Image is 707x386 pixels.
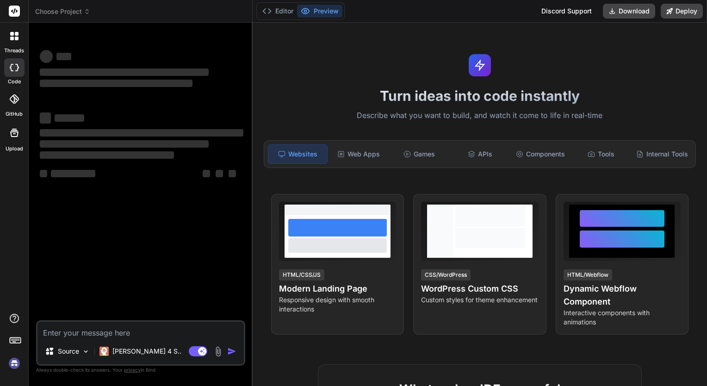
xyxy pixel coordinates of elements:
span: Choose Project [35,7,90,16]
span: privacy [124,367,141,373]
span: ‌ [229,170,236,177]
img: attachment [213,346,223,357]
div: Web Apps [329,144,388,164]
img: signin [6,355,22,371]
h1: Turn ideas into code instantly [258,87,701,104]
span: ‌ [40,170,47,177]
h4: Modern Landing Page [279,282,396,295]
div: HTML/CSS/JS [279,269,324,280]
button: Preview [297,5,342,18]
p: Responsive design with smooth interactions [279,295,396,314]
p: Always double-check its answers. Your in Bind [36,366,245,374]
p: [PERSON_NAME] 4 S.. [112,347,181,356]
span: ‌ [51,170,95,177]
span: ‌ [203,170,210,177]
p: Source [58,347,79,356]
p: Interactive components with animations [564,308,681,327]
span: ‌ [40,68,209,76]
div: Internal Tools [633,144,692,164]
div: Components [511,144,570,164]
span: ‌ [40,140,209,148]
button: Editor [259,5,297,18]
div: Websites [268,144,328,164]
span: ‌ [40,80,192,87]
div: Discord Support [536,4,597,19]
h4: WordPress Custom CSS [421,282,538,295]
span: ‌ [216,170,223,177]
div: CSS/WordPress [421,269,471,280]
label: code [8,78,21,86]
button: Deploy [661,4,703,19]
span: ‌ [40,112,51,124]
div: APIs [451,144,509,164]
img: icon [227,347,236,356]
label: threads [4,47,24,55]
label: GitHub [6,110,23,118]
span: ‌ [40,129,243,137]
h4: Dynamic Webflow Component [564,282,681,308]
p: Describe what you want to build, and watch it come to life in real-time [258,110,701,122]
img: Claude 4 Sonnet [99,347,109,356]
img: Pick Models [82,348,90,355]
div: Games [390,144,449,164]
span: ‌ [56,53,71,60]
label: Upload [6,145,23,153]
span: ‌ [40,151,174,159]
button: Download [603,4,655,19]
div: Tools [572,144,631,164]
div: HTML/Webflow [564,269,612,280]
span: ‌ [55,114,84,122]
p: Custom styles for theme enhancement [421,295,538,305]
span: ‌ [40,50,53,63]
